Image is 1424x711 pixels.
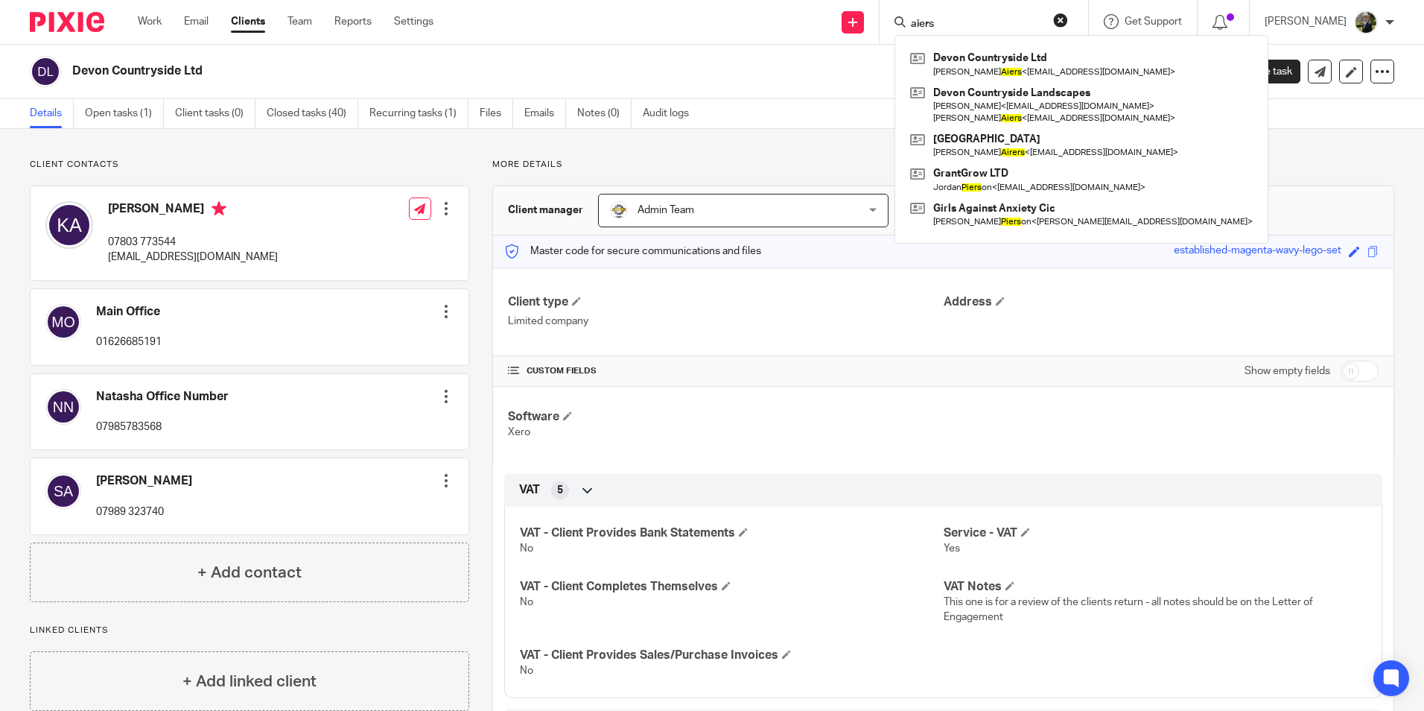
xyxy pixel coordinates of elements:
[45,201,93,249] img: svg%3E
[96,473,192,489] h4: [PERSON_NAME]
[610,201,628,219] img: 1000002125.jpg
[492,159,1394,171] p: More details
[108,235,278,250] p: 07803 773544
[369,99,468,128] a: Recurring tasks (1)
[1245,364,1330,379] label: Show empty fields
[1174,243,1341,260] div: established-magenta-wavy-lego-set
[1354,10,1378,34] img: ACCOUNTING4EVERYTHING-9.jpg
[520,543,533,554] span: No
[96,335,162,350] p: 01626685191
[30,99,74,128] a: Details
[182,670,317,693] h4: + Add linked client
[508,294,943,310] h4: Client type
[1053,13,1068,28] button: Clear
[557,483,563,498] span: 5
[30,625,469,636] p: Linked clients
[96,505,192,519] p: 07989 323740
[944,543,960,554] span: Yes
[138,14,162,29] a: Work
[520,597,533,607] span: No
[197,561,302,584] h4: + Add contact
[638,205,694,215] span: Admin Team
[643,99,700,128] a: Audit logs
[72,63,967,79] h2: Devon Countryside Ltd
[212,201,226,216] i: Primary
[524,99,566,128] a: Emails
[96,389,229,405] h4: Natasha Office Number
[175,99,255,128] a: Client tasks (0)
[944,579,1367,595] h4: VAT Notes
[520,648,943,663] h4: VAT - Client Provides Sales/Purchase Invoices
[909,18,1043,31] input: Search
[96,420,229,434] p: 07985783568
[577,99,632,128] a: Notes (0)
[394,14,433,29] a: Settings
[45,473,81,509] img: svg%3E
[96,304,162,320] h4: Main Office
[1265,14,1347,29] p: [PERSON_NAME]
[267,99,358,128] a: Closed tasks (40)
[508,203,583,218] h3: Client manager
[287,14,312,29] a: Team
[231,14,265,29] a: Clients
[85,99,164,128] a: Open tasks (1)
[108,201,278,220] h4: [PERSON_NAME]
[508,365,943,377] h4: CUSTOM FIELDS
[520,579,943,595] h4: VAT - Client Completes Themselves
[30,56,61,87] img: svg%3E
[45,304,81,340] img: svg%3E
[1125,16,1182,27] span: Get Support
[45,389,81,425] img: svg%3E
[508,314,943,329] p: Limited company
[334,14,372,29] a: Reports
[944,294,1379,310] h4: Address
[519,482,540,498] span: VAT
[504,244,761,259] p: Master code for secure communications and files
[30,12,104,32] img: Pixie
[108,250,278,265] p: [EMAIL_ADDRESS][DOMAIN_NAME]
[520,525,943,541] h4: VAT - Client Provides Bank Statements
[30,159,469,171] p: Client contacts
[480,99,513,128] a: Files
[944,597,1313,622] span: This one is for a review of the clients return - all notes should be on the Letter of Engagement
[944,525,1367,541] h4: Service - VAT
[508,409,943,425] h4: Software
[508,427,530,437] span: Xero
[184,14,209,29] a: Email
[520,666,533,676] span: No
